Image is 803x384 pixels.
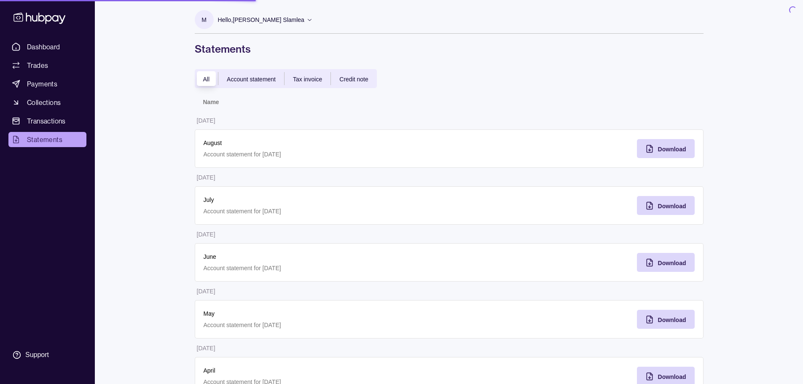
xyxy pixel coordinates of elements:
[339,76,368,83] span: Credit note
[658,146,686,153] span: Download
[8,113,86,129] a: Transactions
[197,174,215,181] p: [DATE]
[204,207,441,216] p: Account statement for [DATE]
[27,97,61,107] span: Collections
[658,203,686,209] span: Download
[227,76,276,83] span: Account statement
[8,76,86,91] a: Payments
[637,196,695,215] button: Download
[204,252,441,261] p: June
[27,79,57,89] span: Payments
[27,116,66,126] span: Transactions
[204,263,441,273] p: Account statement for [DATE]
[204,309,441,318] p: May
[658,373,686,380] span: Download
[204,195,441,204] p: July
[201,15,207,24] p: M
[204,138,441,148] p: August
[27,134,62,145] span: Statements
[637,139,695,158] button: Download
[204,150,441,159] p: Account statement for [DATE]
[204,366,441,375] p: April
[203,76,210,83] span: All
[195,69,377,88] div: documentTypes
[8,95,86,110] a: Collections
[637,253,695,272] button: Download
[197,345,215,352] p: [DATE]
[195,42,704,56] h1: Statements
[658,317,686,323] span: Download
[197,231,215,238] p: [DATE]
[197,288,215,295] p: [DATE]
[8,346,86,364] a: Support
[27,42,60,52] span: Dashboard
[8,58,86,73] a: Trades
[293,76,322,83] span: Tax invoice
[658,260,686,266] span: Download
[203,99,219,105] p: Name
[27,60,48,70] span: Trades
[637,310,695,329] button: Download
[197,117,215,124] p: [DATE]
[8,39,86,54] a: Dashboard
[8,132,86,147] a: Statements
[204,320,441,330] p: Account statement for [DATE]
[25,350,49,360] div: Support
[218,15,304,24] p: Hello, [PERSON_NAME] Slamlea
